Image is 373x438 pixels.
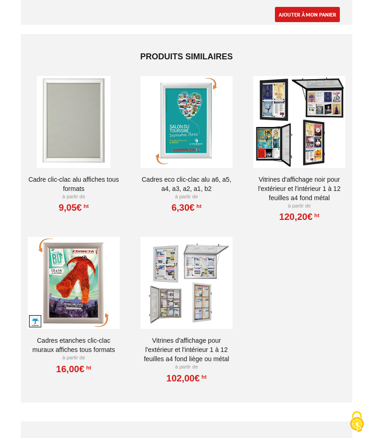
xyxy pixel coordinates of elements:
sup: HT [82,203,88,210]
p: À partir de [26,194,122,201]
a: 16,00€HT [56,367,91,372]
a: Ajouter à mon panier [275,7,340,23]
a: Cadres Etanches Clic-Clac muraux affiches tous formats [26,336,122,355]
p: À partir de [139,194,234,201]
a: 120,20€HT [279,214,319,220]
button: Cookies (fenêtre modale) [341,407,373,438]
p: À partir de [26,355,122,362]
a: 102,00€HT [166,376,206,381]
a: 9,05€HT [58,205,88,211]
a: Cadre Clic-Clac Alu affiches tous formats [26,175,122,194]
p: À partir de [251,203,347,210]
a: VITRINES D'AFFICHAGE NOIR POUR L'EXTÉRIEUR ET L'INTÉRIEUR 1 À 12 FEUILLES A4 FOND MÉTAL [251,175,347,203]
sup: HT [313,213,320,219]
sup: HT [194,203,201,210]
a: Vitrines d'affichage pour l'extérieur et l'intérieur 1 à 12 feuilles A4 fond liège ou métal [139,336,234,364]
sup: HT [200,374,207,380]
img: Cookies (fenêtre modale) [345,410,368,433]
a: Cadres Eco Clic-Clac alu A6, A5, A4, A3, A2, A1, B2 [139,175,234,194]
p: À partir de [139,364,234,371]
sup: HT [84,365,91,371]
span: Produits similaires [140,52,233,62]
a: 6,30€HT [171,205,201,211]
